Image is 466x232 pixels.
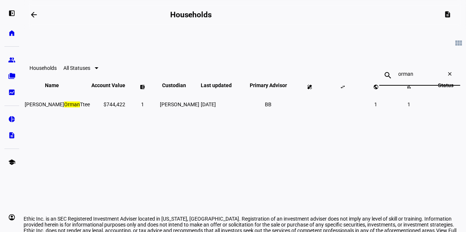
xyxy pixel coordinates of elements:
eth-mat-symbol: home [8,29,15,37]
span: [DATE] [201,101,216,107]
mat-icon: description [444,11,451,18]
span: 1 [141,101,144,107]
mat-icon: search [379,71,397,80]
a: folder_copy [4,69,19,83]
eth-mat-symbol: pie_chart [8,115,15,123]
a: bid_landscape [4,85,19,100]
eth-mat-symbol: account_circle [8,214,15,221]
span: Name [45,82,70,88]
span: Custodian [162,82,197,88]
td: $744,422 [91,91,126,118]
eth-mat-symbol: description [8,132,15,139]
a: home [4,26,19,40]
span: Status [432,82,459,88]
span: All Statuses [63,65,90,71]
mat-icon: close [442,71,460,80]
input: Search [398,71,441,77]
span: 1 [407,101,410,107]
span: Lisa M <mark>Orman</mark> Ttee [25,101,90,107]
a: group [4,53,19,67]
span: Account Value [91,82,125,88]
span: [PERSON_NAME] [160,101,199,107]
a: description [4,128,19,143]
mark: Orman [64,101,80,107]
eth-mat-symbol: folder_copy [8,72,15,80]
a: pie_chart [4,112,19,126]
span: Primary Advisor [244,82,292,88]
mat-icon: arrow_backwards [29,10,38,19]
eth-mat-symbol: school [8,158,15,166]
eth-mat-symbol: left_panel_open [8,10,15,17]
eth-mat-symbol: bid_landscape [8,89,15,96]
li: BB [262,98,275,111]
span: Last updated [201,82,243,88]
eth-mat-symbol: group [8,56,15,64]
eth-data-table-title: Households [29,65,57,71]
span: 1 [374,101,377,107]
h2: Households [170,10,212,19]
mat-icon: view_module [454,39,463,47]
